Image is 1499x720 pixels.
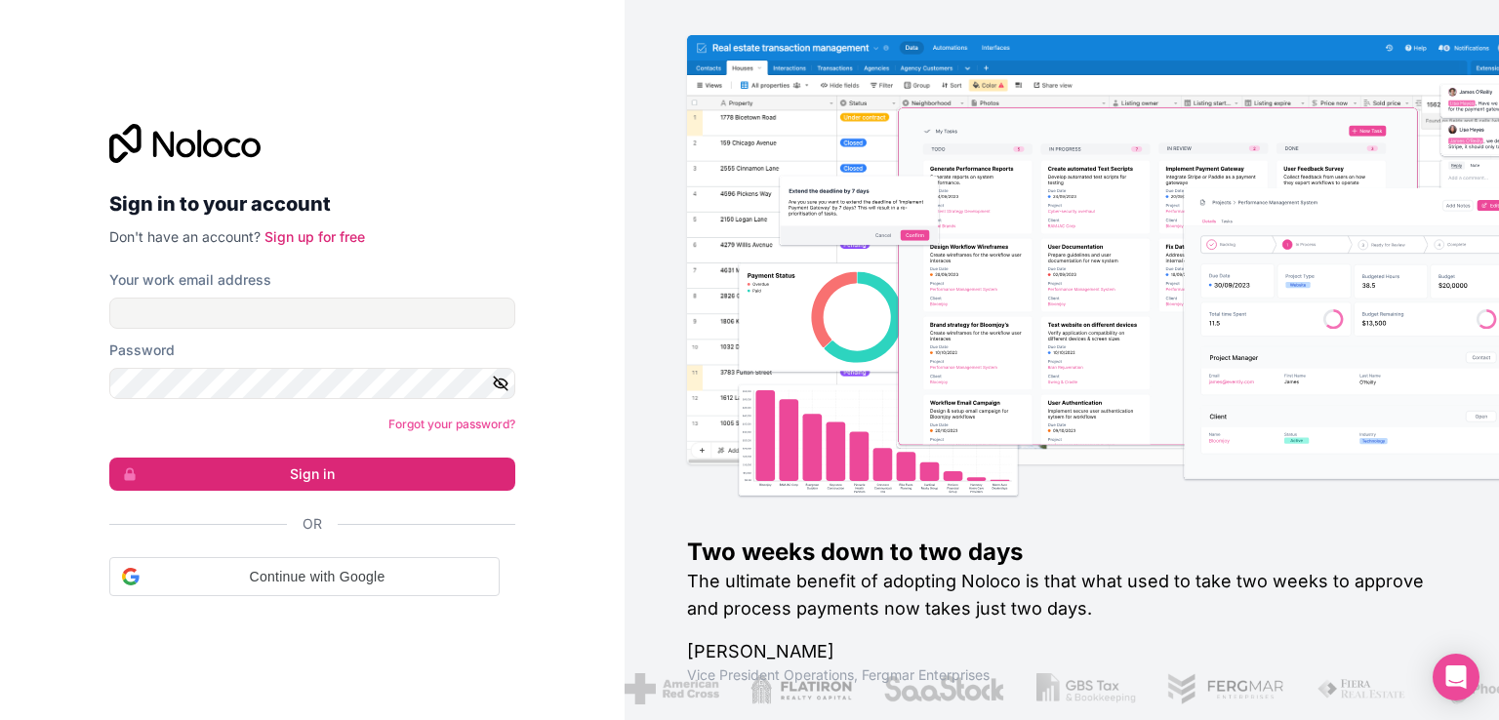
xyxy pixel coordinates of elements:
[1433,654,1479,700] div: Open Intercom Messenger
[687,638,1437,665] h1: [PERSON_NAME]
[303,514,322,534] span: Or
[687,568,1437,622] h2: The ultimate benefit of adopting Noloco is that what used to take two weeks to approve and proces...
[109,368,515,399] input: Password
[687,537,1437,568] h1: Two weeks down to two days
[388,417,515,431] a: Forgot your password?
[109,458,515,491] button: Sign in
[859,673,982,704] img: /assets/saastock-C6Zbiodz.png
[109,270,271,290] label: Your work email address
[109,186,515,221] h2: Sign in to your account
[726,673,827,704] img: /assets/flatiron-C8eUkumj.png
[1293,673,1385,704] img: /assets/fiera-fwj2N5v4.png
[1012,673,1112,704] img: /assets/gbstax-C-GtDUiK.png
[109,228,261,245] span: Don't have an account?
[109,557,500,596] div: Continue with Google
[687,665,1437,685] h1: Vice President Operations , Fergmar Enterprises
[147,567,487,587] span: Continue with Google
[1143,673,1262,704] img: /assets/fergmar-CudnrXN5.png
[264,228,365,245] a: Sign up for free
[109,298,515,329] input: Email address
[109,340,175,360] label: Password
[600,673,695,704] img: /assets/american-red-cross-BAupjrZR.png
